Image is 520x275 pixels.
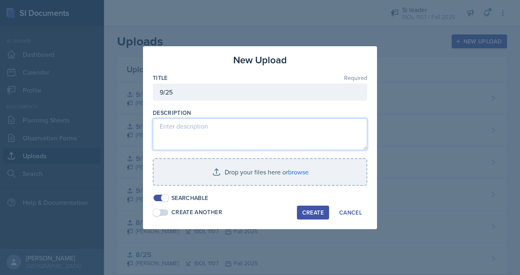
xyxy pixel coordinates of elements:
[344,75,367,81] span: Required
[233,53,287,67] h3: New Upload
[153,109,191,117] label: Description
[153,74,168,82] label: Title
[339,209,362,216] div: Cancel
[171,194,208,202] div: Searchable
[334,206,367,219] button: Cancel
[297,206,329,219] button: Create
[153,84,367,101] input: Enter title
[302,209,324,216] div: Create
[171,208,222,217] div: Create Another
